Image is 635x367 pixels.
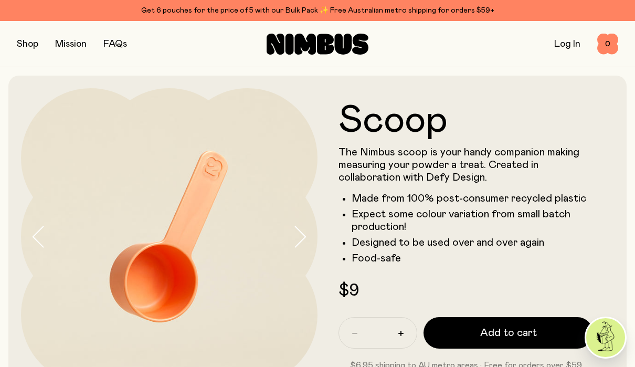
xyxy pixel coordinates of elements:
li: Expect some colour variation from small batch production! [352,208,593,233]
a: FAQs [103,39,127,49]
button: 0 [597,34,618,55]
li: Food-safe [352,252,593,265]
p: The Nimbus scoop is your handy companion making measuring your powder a treat. Created in collabo... [338,146,593,184]
h1: Scoop [338,102,593,140]
span: Add to cart [480,326,537,340]
li: Made from 100% post-consumer recycled plastic [352,192,593,205]
a: Log In [554,39,580,49]
div: Get 6 pouches for the price of 5 with our Bulk Pack ✨ Free Australian metro shipping for orders $59+ [17,4,618,17]
button: Add to cart [424,317,593,349]
img: agent [586,318,625,357]
li: Designed to be used over and over again [352,236,593,249]
span: $9 [338,282,359,299]
a: Mission [55,39,87,49]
